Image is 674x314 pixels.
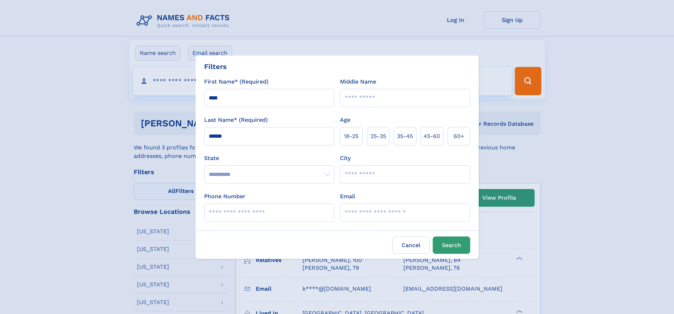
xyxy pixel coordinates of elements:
label: Phone Number [204,192,246,201]
div: Filters [204,61,227,72]
label: First Name* (Required) [204,78,269,86]
label: Last Name* (Required) [204,116,268,124]
label: Cancel [392,236,430,254]
label: City [340,154,351,162]
span: 18‑25 [344,132,358,141]
label: State [204,154,334,162]
button: Search [433,236,470,254]
span: 45‑60 [424,132,440,141]
label: Middle Name [340,78,376,86]
span: 60+ [454,132,464,141]
span: 25‑35 [370,132,386,141]
span: 35‑45 [397,132,413,141]
label: Email [340,192,355,201]
label: Age [340,116,350,124]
